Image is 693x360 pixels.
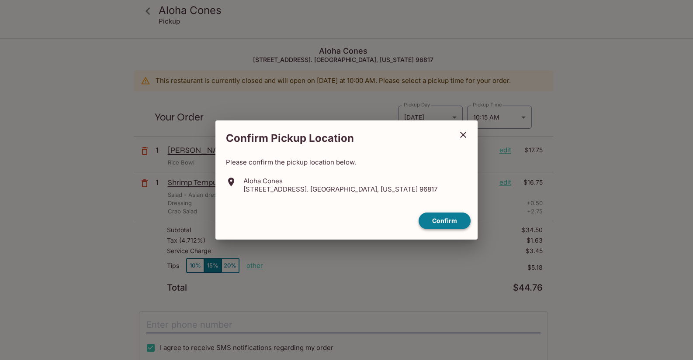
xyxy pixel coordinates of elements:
[243,185,437,193] p: [STREET_ADDRESS]. [GEOGRAPHIC_DATA], [US_STATE] 96817
[452,124,474,146] button: close
[215,127,452,149] h2: Confirm Pickup Location
[243,177,437,185] p: Aloha Cones
[226,158,467,166] p: Please confirm the pickup location below.
[419,213,471,230] button: confirm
